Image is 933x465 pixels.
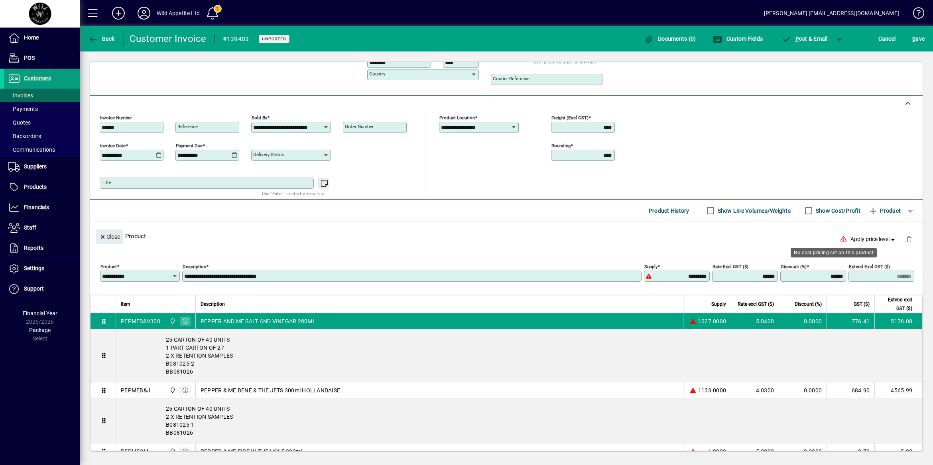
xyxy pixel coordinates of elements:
[167,447,177,456] span: Wild Appetite Ltd
[24,55,35,61] span: POS
[912,36,915,42] span: S
[644,264,657,269] mat-label: Supply
[910,32,927,46] button: Save
[907,2,923,28] a: Knowledge Base
[24,34,39,41] span: Home
[779,382,827,398] td: 0.0000
[121,447,148,455] div: PEPMECM
[4,198,80,218] a: Financials
[814,207,860,215] label: Show Cost/Profit
[8,146,55,153] span: Communications
[649,204,689,217] span: Product History
[100,264,117,269] mat-label: Product
[24,184,47,190] span: Products
[201,386,340,394] span: PEPPER & ME BENE & THE JETS 300ml HOLLANDAISE
[777,32,832,46] button: Post & Email
[711,300,726,309] span: Supply
[493,76,529,81] mat-label: Courier Reference
[698,317,726,325] span: 1027.0000
[795,36,799,42] span: P
[183,264,206,269] mat-label: Description
[88,36,115,42] span: Back
[868,204,901,217] span: Product
[779,313,827,329] td: 0.0000
[29,327,51,333] span: Package
[130,32,207,45] div: Customer Invoice
[99,230,120,243] span: Close
[4,177,80,197] a: Products
[252,115,267,121] mat-label: Sold by
[912,32,925,45] span: ave
[736,386,774,394] div: 4.0300
[24,75,51,81] span: Customers
[781,36,828,42] span: ost & Email
[121,386,150,394] div: PEPMEB&J
[874,382,922,398] td: 4565.99
[713,264,748,269] mat-label: Rate excl GST ($)
[369,71,385,77] mat-label: Country
[4,102,80,116] a: Payments
[738,300,774,309] span: Rate excl GST ($)
[253,152,284,157] mat-label: Delivery status
[4,259,80,279] a: Settings
[878,32,896,45] span: Cancel
[4,129,80,143] a: Backorders
[698,386,726,394] span: 1133.0000
[90,222,923,251] div: Product
[24,285,44,292] span: Support
[24,245,43,251] span: Reports
[781,264,807,269] mat-label: Discount (%)
[642,32,698,46] button: Documents (0)
[102,180,111,185] mat-label: Title
[8,133,41,139] span: Backorders
[4,116,80,129] a: Quotes
[24,265,44,271] span: Settings
[779,443,827,459] td: 0.0000
[8,119,31,126] span: Quotes
[791,248,877,257] div: No cost pricing set on this product
[4,48,80,68] a: POS
[736,447,774,455] div: 5.2000
[201,300,225,309] span: Description
[874,443,922,459] td: 5.20
[876,32,898,46] button: Cancel
[551,143,571,148] mat-label: Rounding
[827,443,874,459] td: 0.78
[131,6,157,20] button: Profile
[711,32,765,46] button: Custom Fields
[646,204,693,218] button: Product History
[157,7,200,20] div: Wild Appetite Ltd
[8,106,38,112] span: Payments
[736,317,774,325] div: 5.0400
[167,317,177,326] span: Wild Appetite Ltd
[4,28,80,48] a: Home
[24,204,49,210] span: Financials
[439,115,475,121] mat-label: Product location
[201,317,316,325] span: PEPPER AND ME SALT AND VINEGAR 280ML
[177,124,198,129] mat-label: Reference
[551,115,589,121] mat-label: Freight (excl GST)
[4,89,80,102] a: Invoices
[100,143,126,148] mat-label: Invoice date
[201,447,302,455] span: PEPPER & ME FIRE IN THE HOLE 300ml
[847,232,900,247] button: Apply price level
[644,36,696,42] span: Documents (0)
[121,300,130,309] span: Item
[24,163,47,170] span: Suppliers
[900,230,919,249] button: Delete
[345,124,374,129] mat-label: Order number
[764,7,899,20] div: [PERSON_NAME] [EMAIL_ADDRESS][DOMAIN_NAME]
[116,329,922,382] div: 25 CARTON OF 40 UNITS 1 PART CARTON OF 27 2 X RETENTION SAMPLES B081025-2 BB081026
[4,279,80,299] a: Support
[262,36,286,42] span: Unposted
[96,230,123,244] button: Close
[849,264,890,269] mat-label: Extend excl GST ($)
[223,33,249,46] div: #139403
[874,313,922,329] td: 5176.08
[167,386,177,395] span: Wild Appetite Ltd
[100,115,132,121] mat-label: Invoice number
[86,32,117,46] button: Back
[708,447,726,455] span: 1.0000
[94,233,125,240] app-page-header-button: Close
[4,143,80,156] a: Communications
